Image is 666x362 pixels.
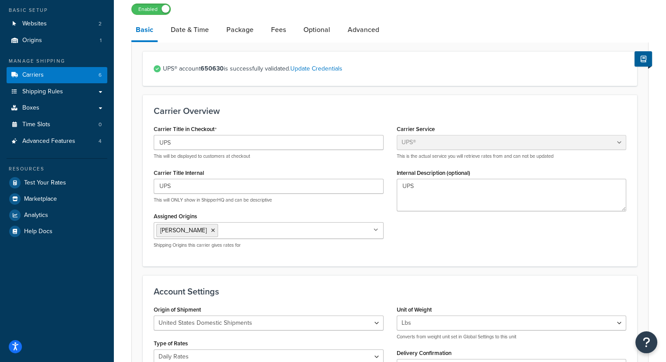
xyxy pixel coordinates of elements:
[397,306,432,313] label: Unit of Weight
[163,63,626,75] span: UPS® account is successfully validated.
[397,153,627,160] p: This is the actual service you will retrieve rates from and can not be updated
[7,32,107,49] a: Origins1
[99,121,102,128] span: 0
[24,228,53,235] span: Help Docs
[154,170,204,176] label: Carrier Title Internal
[154,213,197,220] label: Assigned Origins
[267,19,290,40] a: Fees
[397,334,627,340] p: Converts from weight unit set in Global Settings to this unit
[22,37,42,44] span: Origins
[7,57,107,65] div: Manage Shipping
[154,306,201,313] label: Origin of Shipment
[154,106,626,116] h3: Carrier Overview
[166,19,213,40] a: Date & Time
[7,207,107,223] a: Analytics
[154,287,626,296] h3: Account Settings
[154,126,217,133] label: Carrier Title in Checkout
[634,51,652,67] button: Show Help Docs
[7,191,107,207] a: Marketplace
[99,138,102,145] span: 4
[99,71,102,79] span: 6
[22,104,39,112] span: Boxes
[154,197,384,203] p: This will ONLY show in ShipperHQ and can be descriptive
[7,67,107,83] a: Carriers6
[7,100,107,116] a: Boxes
[7,16,107,32] li: Websites
[299,19,335,40] a: Optional
[7,84,107,100] a: Shipping Rules
[154,242,384,248] p: Shipping Origins this carrier gives rates for
[154,153,384,160] p: This will be displayed to customers at checkout
[635,331,657,353] button: Open Resource Center
[343,19,384,40] a: Advanced
[201,64,224,73] strong: 650630
[397,126,435,132] label: Carrier Service
[397,179,627,211] textarea: UPS
[7,7,107,14] div: Basic Setup
[24,195,57,203] span: Marketplace
[22,20,47,28] span: Websites
[397,350,451,356] label: Delivery Confirmation
[7,224,107,239] a: Help Docs
[24,212,48,219] span: Analytics
[22,138,75,145] span: Advanced Features
[131,19,158,42] a: Basic
[24,179,66,187] span: Test Your Rates
[22,88,63,96] span: Shipping Rules
[7,67,107,83] li: Carriers
[290,64,342,73] a: Update Credentials
[222,19,258,40] a: Package
[100,37,102,44] span: 1
[99,20,102,28] span: 2
[154,340,188,347] label: Type of Rates
[22,71,44,79] span: Carriers
[7,117,107,133] li: Time Slots
[7,165,107,173] div: Resources
[22,121,50,128] span: Time Slots
[7,133,107,149] a: Advanced Features4
[7,133,107,149] li: Advanced Features
[160,226,207,235] span: [PERSON_NAME]
[7,16,107,32] a: Websites2
[132,4,170,14] label: Enabled
[7,175,107,191] a: Test Your Rates
[7,117,107,133] a: Time Slots0
[7,32,107,49] li: Origins
[397,170,470,176] label: Internal Description (optional)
